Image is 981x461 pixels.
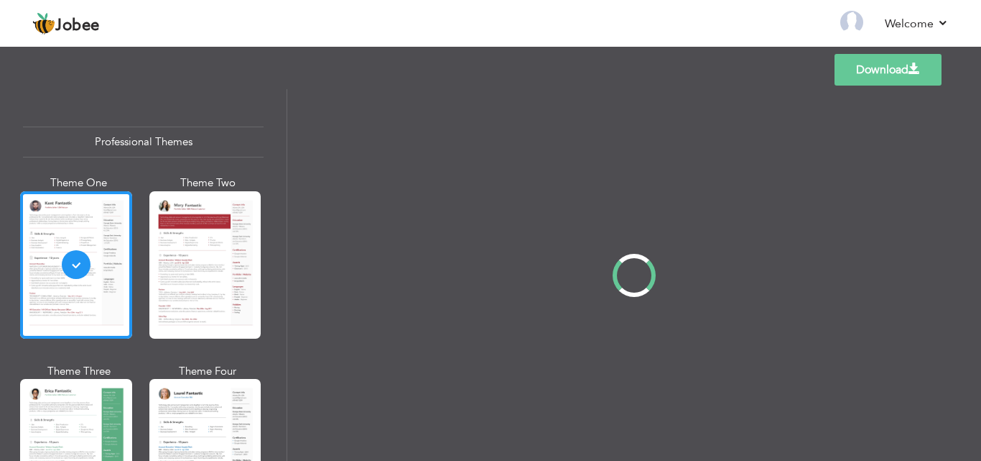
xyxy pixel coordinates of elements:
a: Welcome [885,15,949,32]
img: jobee.io [32,12,55,35]
a: Jobee [32,12,100,35]
a: Download [834,54,942,86]
span: Jobee [55,18,100,34]
img: Profile Img [840,11,863,34]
